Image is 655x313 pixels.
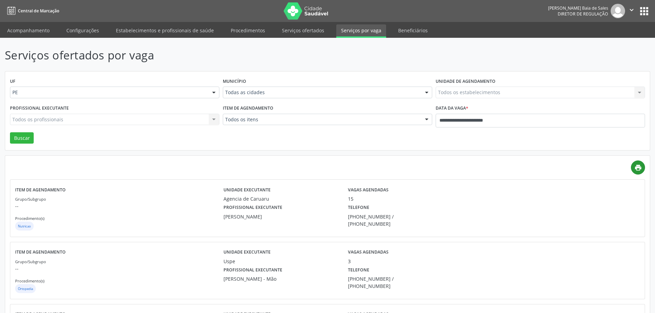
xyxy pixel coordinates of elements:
small: Grupo/Subgrupo [15,259,46,264]
label: Unidade executante [223,185,271,195]
label: Vagas agendadas [348,185,389,195]
p: -- [15,202,223,210]
a: Central de Marcação [5,5,59,16]
div: [PHONE_NUMBER] / [PHONE_NUMBER] [348,213,401,227]
div: [PERSON_NAME] [223,213,339,220]
div: [PERSON_NAME] - Mão [223,275,339,282]
small: Procedimento(s) [15,216,44,221]
p: Serviços ofertados por vaga [5,47,457,64]
img: img [611,4,625,18]
span: Diretor de regulação [558,11,608,17]
a: Configurações [62,24,104,36]
label: Telefone [348,202,369,213]
label: Município [223,76,246,87]
label: Item de agendamento [15,185,66,195]
a: Procedimentos [226,24,270,36]
label: UF [10,76,15,87]
a: print [631,160,645,175]
p: -- [15,265,223,272]
button:  [625,4,638,18]
a: Estabelecimentos e profissionais de saúde [111,24,219,36]
label: Item de agendamento [15,247,66,258]
label: Item de agendamento [223,103,273,114]
a: Serviços por vaga [336,24,386,38]
button: apps [638,5,650,17]
label: Vagas agendadas [348,247,389,258]
div: [PHONE_NUMBER] / [PHONE_NUMBER] [348,275,401,290]
label: Telefone [348,265,369,276]
div: [PERSON_NAME] Baia de Sales [548,5,608,11]
small: Nutricao [18,224,31,228]
div: 15 [348,195,432,202]
small: Ortopedia [18,287,33,291]
span: PE [12,89,205,96]
label: Data da vaga [436,103,468,114]
label: Profissional executante [223,265,282,276]
label: Profissional executante [223,202,282,213]
a: Beneficiários [393,24,433,36]
div: Uspe [223,258,339,265]
label: Unidade executante [223,247,271,258]
div: 3 [348,258,432,265]
i: print [634,164,642,171]
small: Grupo/Subgrupo [15,197,46,202]
span: Central de Marcação [18,8,59,14]
span: Todos os itens [225,116,418,123]
a: Acompanhamento [2,24,54,36]
i:  [628,6,635,14]
a: Serviços ofertados [277,24,329,36]
button: Buscar [10,132,34,144]
small: Procedimento(s) [15,278,44,283]
div: Agencia de Caruaru [223,195,339,202]
label: Unidade de agendamento [436,76,495,87]
label: Profissional executante [10,103,69,114]
span: Todas as cidades [225,89,418,96]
